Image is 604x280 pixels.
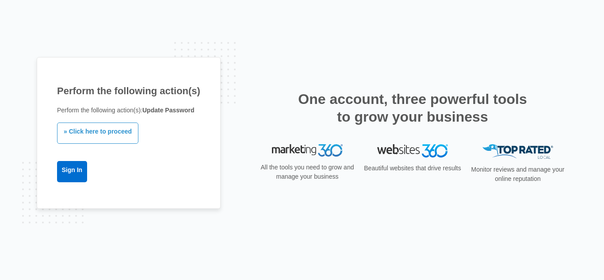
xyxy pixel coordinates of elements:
[142,107,194,114] b: Update Password
[295,90,530,126] h2: One account, three powerful tools to grow your business
[57,84,200,98] h1: Perform the following action(s)
[468,165,567,184] p: Monitor reviews and manage your online reputation
[272,144,343,157] img: Marketing 360
[482,144,553,159] img: Top Rated Local
[363,164,462,173] p: Beautiful websites that drive results
[57,161,87,182] a: Sign In
[57,123,138,144] a: » Click here to proceed
[377,144,448,157] img: Websites 360
[57,106,200,115] p: Perform the following action(s):
[258,163,357,181] p: All the tools you need to grow and manage your business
